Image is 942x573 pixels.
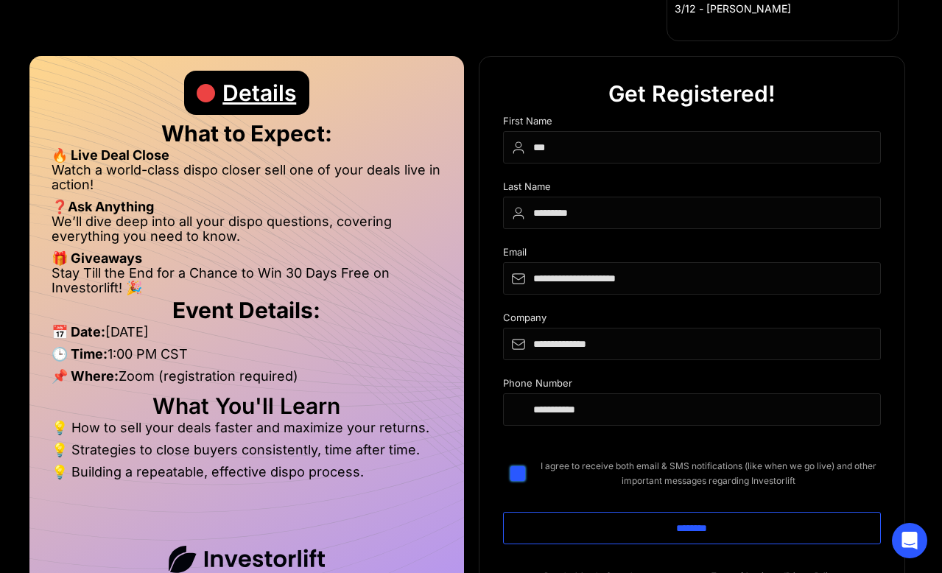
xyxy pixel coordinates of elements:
[503,116,882,131] div: First Name
[52,369,442,391] li: Zoom (registration required)
[608,71,776,116] div: Get Registered!
[52,443,442,465] li: 💡 Strategies to close buyers consistently, time after time.
[52,250,142,266] strong: 🎁 Giveaways
[222,71,296,115] div: Details
[52,266,442,295] li: Stay Till the End for a Chance to Win 30 Days Free on Investorlift! 🎉
[503,247,882,262] div: Email
[161,120,332,147] strong: What to Expect:
[52,163,442,200] li: Watch a world-class dispo closer sell one of your deals live in action!
[503,181,882,197] div: Last Name
[52,368,119,384] strong: 📌 Where:
[52,199,154,214] strong: ❓Ask Anything
[52,346,108,362] strong: 🕒 Time:
[537,459,882,488] span: I agree to receive both email & SMS notifications (like when we go live) and other important mess...
[52,147,169,163] strong: 🔥 Live Deal Close
[892,523,927,558] div: Open Intercom Messenger
[503,378,882,393] div: Phone Number
[52,325,442,347] li: [DATE]
[172,297,320,323] strong: Event Details:
[52,324,105,340] strong: 📅 Date:
[52,465,442,479] li: 💡 Building a repeatable, effective dispo process.
[52,398,442,413] h2: What You'll Learn
[52,347,442,369] li: 1:00 PM CST
[503,312,882,328] div: Company
[52,421,442,443] li: 💡 How to sell your deals faster and maximize your returns.
[52,214,442,251] li: We’ll dive deep into all your dispo questions, covering everything you need to know.
[503,116,882,568] form: DIspo Day Main Form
